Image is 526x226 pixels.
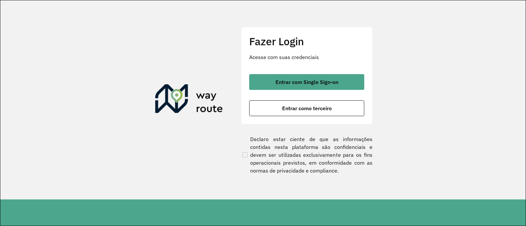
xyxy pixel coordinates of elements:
button: button [249,74,364,90]
span: Entrar como terceiro [282,106,332,111]
label: Declaro estar ciente de que as informações contidas nesta plataforma são confidenciais e devem se... [241,135,372,175]
p: Acesse com suas credenciais [249,53,364,61]
button: button [249,100,364,116]
span: Entrar com Single Sign-on [275,79,338,85]
img: Roteirizador AmbevTech [155,84,223,116]
h2: Fazer Login [249,35,364,48]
